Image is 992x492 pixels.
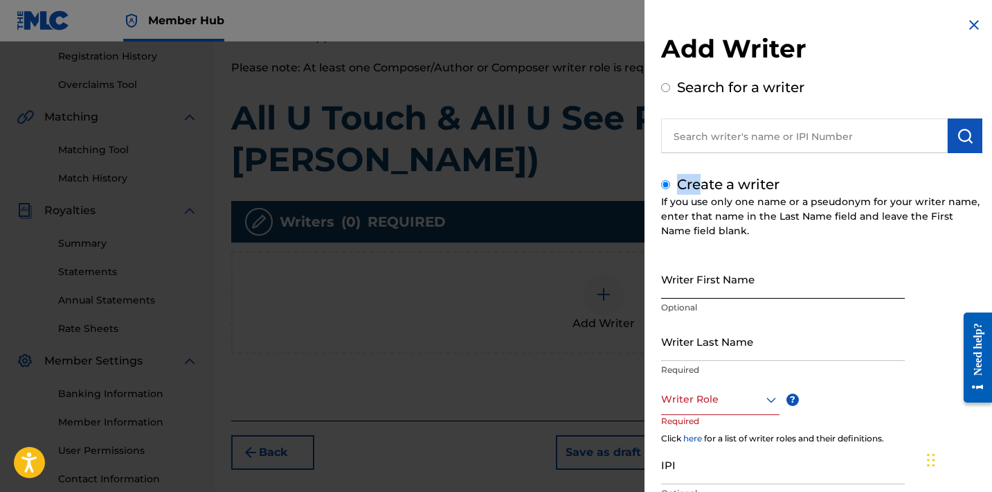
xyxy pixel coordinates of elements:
div: If you use only one name or a pseudonym for your writer name, enter that name in the Last Name fi... [661,195,982,238]
input: Search writer's name or IPI Number [661,118,948,153]
iframe: Resource Center [953,299,992,417]
img: MLC Logo [17,10,70,30]
p: Required [661,415,714,446]
span: Member Hub [148,12,224,28]
h2: Add Writer [661,33,982,69]
iframe: Chat Widget [923,425,992,492]
img: Search Works [957,128,973,144]
div: Drag [927,439,935,481]
span: ? [786,394,799,406]
p: Optional [661,301,905,314]
img: Top Rightsholder [123,12,140,29]
label: Search for a writer [677,79,804,96]
div: Click for a list of writer roles and their definitions. [661,432,982,445]
a: here [683,433,702,443]
p: Required [661,364,905,376]
label: Create a writer [677,176,779,193]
